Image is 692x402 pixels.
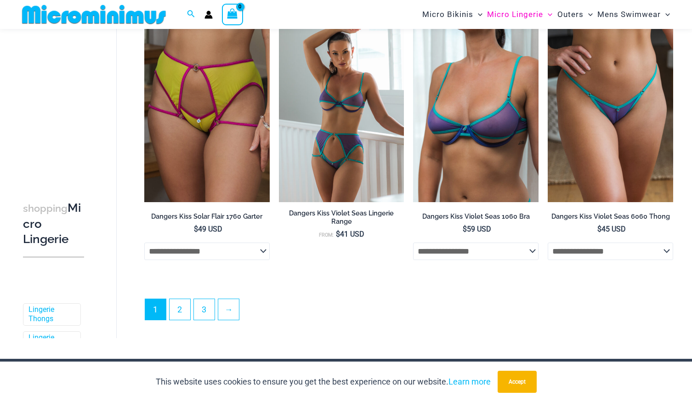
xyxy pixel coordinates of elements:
img: Dangers Kiss Violet Seas 1060 Bra 01 [413,14,539,202]
h2: Dangers Kiss Violet Seas 1060 Bra [413,212,539,221]
a: Dangers Kiss Violet Seas 6060 Thong [548,212,673,224]
bdi: 59 USD [463,225,491,233]
a: Dangers Kiss Violet Seas 1060 Bra [413,212,539,224]
nav: Site Navigation [419,1,674,28]
span: From: [319,232,334,238]
a: Dangers Kiss Solar Flair 6060 Thong 1760 Garter 03Dangers Kiss Solar Flair 6060 Thong 1760 Garter... [144,14,270,202]
a: Lingerie Thongs [28,305,74,324]
a: Page 3 [194,299,215,320]
bdi: 45 USD [597,225,626,233]
a: View Shopping Cart, empty [222,4,243,25]
img: Dangers Kiss Solar Flair 6060 Thong 1760 Garter 03 [144,14,270,202]
span: $ [194,225,198,233]
a: Micro LingerieMenu ToggleMenu Toggle [485,3,555,26]
p: This website uses cookies to ensure you get the best experience on our website. [156,375,491,389]
span: Menu Toggle [584,3,593,26]
span: shopping [23,203,68,214]
span: Menu Toggle [473,3,482,26]
span: $ [336,230,340,238]
h3: Micro Lingerie [23,200,84,247]
span: Micro Lingerie [487,3,543,26]
a: Mens SwimwearMenu ToggleMenu Toggle [595,3,672,26]
span: Outers [557,3,584,26]
bdi: 49 USD [194,225,222,233]
a: Dangers Kiss Solar Flair 1760 Garter [144,212,270,224]
img: MM SHOP LOGO FLAT [18,4,170,25]
span: Micro Bikinis [422,3,473,26]
span: $ [463,225,467,233]
span: Menu Toggle [543,3,552,26]
img: Dangers Kiss Violet Seas 1060 Bra 6060 Thong 1760 Garter 02 [279,14,404,202]
a: Dangers Kiss Violet Seas 6060 Thong 01Dangers Kiss Violet Seas 6060 Thong 02Dangers Kiss Violet S... [548,14,673,202]
span: Menu Toggle [661,3,670,26]
span: Mens Swimwear [597,3,661,26]
a: Dangers Kiss Violet Seas Lingerie Range [279,209,404,230]
a: Learn more [448,377,491,386]
span: Page 1 [145,299,166,320]
span: $ [597,225,601,233]
a: Search icon link [187,9,195,20]
button: Accept [498,371,537,393]
bdi: 41 USD [336,230,364,238]
a: Account icon link [204,11,213,19]
a: → [218,299,239,320]
a: Micro BikinisMenu ToggleMenu Toggle [420,3,485,26]
a: Page 2 [170,299,190,320]
nav: Product Pagination [144,299,673,325]
a: OutersMenu ToggleMenu Toggle [555,3,595,26]
h2: Dangers Kiss Violet Seas 6060 Thong [548,212,673,221]
a: Lingerie Packs [28,333,74,352]
h2: Dangers Kiss Solar Flair 1760 Garter [144,212,270,221]
h2: Dangers Kiss Violet Seas Lingerie Range [279,209,404,226]
a: Dangers Kiss Violet Seas 1060 Bra 6060 Thong 1760 Garter 02Dangers Kiss Violet Seas 1060 Bra 6060... [279,14,404,202]
a: Dangers Kiss Violet Seas 1060 Bra 01Dangers Kiss Violet Seas 1060 Bra 611 Micro 04Dangers Kiss Vi... [413,14,539,202]
img: Dangers Kiss Violet Seas 6060 Thong 01 [548,14,673,202]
